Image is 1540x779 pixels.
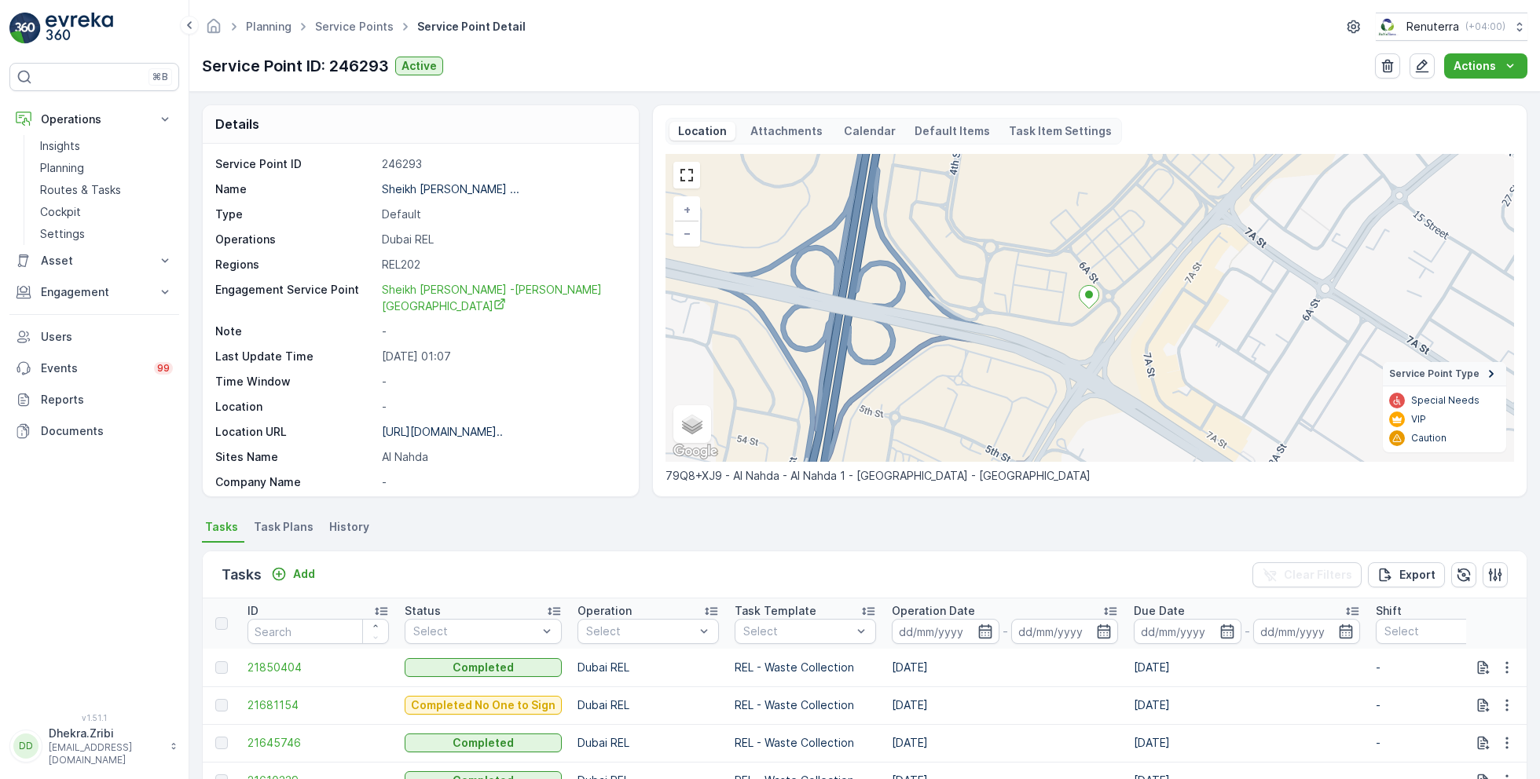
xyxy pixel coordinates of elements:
[735,660,876,675] p: REL - Waste Collection
[1252,562,1362,587] button: Clear Filters
[246,20,291,33] a: Planning
[34,223,179,245] a: Settings
[735,697,876,713] p: REL - Waste Collection
[586,624,695,639] p: Select
[577,735,719,751] p: Dubai REL
[382,449,622,465] p: Al Nahda
[254,519,313,535] span: Task Plans
[215,349,376,364] p: Last Update Time
[453,660,514,675] p: Completed
[1376,18,1400,35] img: Screenshot_2024-07-26_at_13.33.01.png
[40,226,85,242] p: Settings
[40,204,81,220] p: Cockpit
[215,282,376,314] p: Engagement Service Point
[884,686,1126,724] td: [DATE]
[915,123,990,139] p: Default Items
[1411,432,1446,444] p: Caution
[382,156,622,172] p: 246293
[315,20,394,33] a: Service Points
[577,660,719,675] p: Dubai REL
[1134,619,1241,644] input: dd/mm/yyyy
[405,733,562,752] button: Completed
[1003,622,1008,641] p: -
[215,374,376,389] p: Time Window
[1465,20,1505,33] p: ( +04:00 )
[1368,562,1445,587] button: Export
[215,661,228,674] div: Toggle Row Selected
[1284,567,1352,583] p: Clear Filters
[34,201,179,223] a: Cockpit
[215,181,376,197] p: Name
[215,324,376,339] p: Note
[215,737,228,749] div: Toggle Row Selected
[9,353,179,384] a: Events99
[247,735,389,751] a: 21645746
[41,284,148,300] p: Engagement
[1454,58,1496,74] p: Actions
[414,19,529,35] span: Service Point Detail
[1376,660,1517,675] p: -
[40,160,84,176] p: Planning
[735,735,876,751] p: REL - Waste Collection
[215,115,259,133] p: Details
[215,156,376,172] p: Service Point ID
[49,726,162,741] p: Dhekra.Zribi
[215,449,376,465] p: Sites Name
[1411,394,1479,407] p: Special Needs
[41,112,148,127] p: Operations
[1389,368,1479,380] span: Service Point Type
[205,24,222,37] a: Homepage
[41,392,173,408] p: Reports
[892,603,975,619] p: Operation Date
[382,232,622,247] p: Dubai REL
[293,566,315,582] p: Add
[1126,686,1368,724] td: [DATE]
[382,349,622,364] p: [DATE] 01:07
[9,384,179,415] a: Reports
[9,245,179,276] button: Asset
[675,221,698,245] a: Zoom Out
[382,474,622,490] p: -
[1009,123,1112,139] p: Task Item Settings
[1245,622,1250,641] p: -
[1126,649,1368,686] td: [DATE]
[1383,362,1506,386] summary: Service Point Type
[1444,53,1527,79] button: Actions
[34,179,179,201] a: Routes & Tasks
[215,232,376,247] p: Operations
[665,468,1514,484] p: 79Q8+XJ9 - Al Nahda - Al Nahda 1 - [GEOGRAPHIC_DATA] - [GEOGRAPHIC_DATA]
[675,407,709,441] a: Layers
[382,425,503,438] p: [URL][DOMAIN_NAME]..
[1411,413,1426,426] p: VIP
[382,282,622,314] a: Sheikh Saaed Obaid Thani Juma Al Maktoum -Sheika Aliya Building
[684,226,691,240] span: −
[9,713,179,722] span: v 1.51.1
[1376,13,1527,41] button: Renuterra(+04:00)
[1126,724,1368,762] td: [DATE]
[1376,735,1517,751] p: -
[844,123,896,139] p: Calendar
[49,741,162,766] p: [EMAIL_ADDRESS][DOMAIN_NAME]
[884,724,1126,762] td: [DATE]
[40,182,121,198] p: Routes & Tasks
[41,253,148,269] p: Asset
[669,441,721,462] img: Google
[9,276,179,308] button: Engagement
[9,726,179,766] button: DDDhekra.Zribi[EMAIL_ADDRESS][DOMAIN_NAME]
[382,283,602,313] span: Sheikh [PERSON_NAME] -[PERSON_NAME][GEOGRAPHIC_DATA]
[684,203,691,216] span: +
[13,733,38,759] div: DD
[1253,619,1361,644] input: dd/mm/yyyy
[46,13,113,44] img: logo_light-DOdMpM7g.png
[222,564,262,586] p: Tasks
[382,207,622,222] p: Default
[247,697,389,713] span: 21681154
[382,324,622,339] p: -
[411,697,555,713] p: Completed No One to Sign
[453,735,514,751] p: Completed
[9,415,179,447] a: Documents
[215,424,376,440] p: Location URL
[382,374,622,389] p: -
[247,619,389,644] input: Search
